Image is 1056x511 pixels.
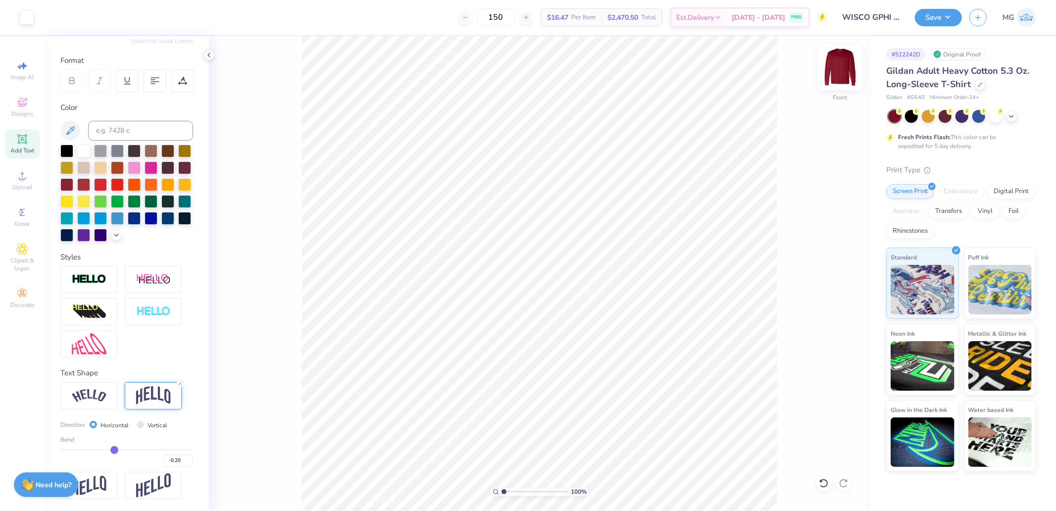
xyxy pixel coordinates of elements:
[148,421,167,430] label: Vertical
[136,306,171,317] img: Negative Space
[5,256,40,272] span: Clipart & logos
[72,333,106,355] img: Free Distort
[72,304,106,320] img: 3d Illusion
[968,405,1014,415] span: Water based Ink
[987,184,1035,199] div: Digital Print
[791,14,802,21] span: FREE
[15,220,30,228] span: Greek
[891,405,947,415] span: Glow in the Dark Ink
[968,265,1032,314] img: Puff Ink
[968,328,1027,339] span: Metallic & Glitter Ink
[607,12,638,23] span: $2,470.50
[937,184,984,199] div: Embroidery
[929,204,968,219] div: Transfers
[833,94,848,102] div: Front
[60,55,194,66] div: Format
[886,204,926,219] div: Applique
[136,386,171,405] img: Arch
[641,12,656,23] span: Total
[11,110,33,118] span: Designs
[931,48,986,60] div: Original Proof
[131,37,193,45] button: Switch to Greek Letters
[101,421,129,430] label: Horizontal
[891,252,917,262] span: Standard
[891,417,955,467] img: Glow in the Dark Ink
[60,252,193,263] div: Styles
[72,476,106,495] img: Flag
[60,102,193,113] div: Color
[835,7,907,27] input: Untitled Design
[60,367,193,379] div: Text Shape
[10,147,34,154] span: Add Text
[891,341,955,391] img: Neon Ink
[886,94,902,102] span: Gildan
[915,9,962,26] button: Save
[676,12,714,23] span: Est. Delivery
[1017,8,1036,27] img: Michael Galon
[547,12,568,23] span: $16.47
[136,473,171,498] img: Rise
[968,417,1032,467] img: Water based Ink
[886,184,934,199] div: Screen Print
[60,435,74,444] span: Bend
[886,65,1029,90] span: Gildan Adult Heavy Cotton 5.3 Oz. Long-Sleeve T-Shirt
[732,12,785,23] span: [DATE] - [DATE]
[36,480,72,490] strong: Need help?
[72,389,106,403] img: Arc
[898,133,951,141] strong: Fresh Prints Flash:
[968,341,1032,391] img: Metallic & Glitter Ink
[971,204,999,219] div: Vinyl
[60,420,85,429] span: Direction
[10,301,34,309] span: Decorate
[907,94,925,102] span: # G540
[11,73,34,81] span: Image AI
[886,48,926,60] div: # 512242D
[891,328,915,339] span: Neon Ink
[476,8,515,26] input: – –
[88,121,193,141] input: e.g. 7428 c
[886,224,934,239] div: Rhinestones
[12,183,32,191] span: Upload
[891,265,955,314] img: Standard
[898,133,1020,151] div: This color can be expedited for 5 day delivery.
[1003,8,1036,27] a: MG
[72,274,106,285] img: Stroke
[820,48,860,87] img: Front
[571,487,587,496] span: 100 %
[1003,12,1014,23] span: MG
[1002,204,1025,219] div: Foil
[571,12,596,23] span: Per Item
[136,273,171,286] img: Shadow
[886,164,1036,176] div: Print Type
[930,94,979,102] span: Minimum Order: 24 +
[968,252,989,262] span: Puff Ink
